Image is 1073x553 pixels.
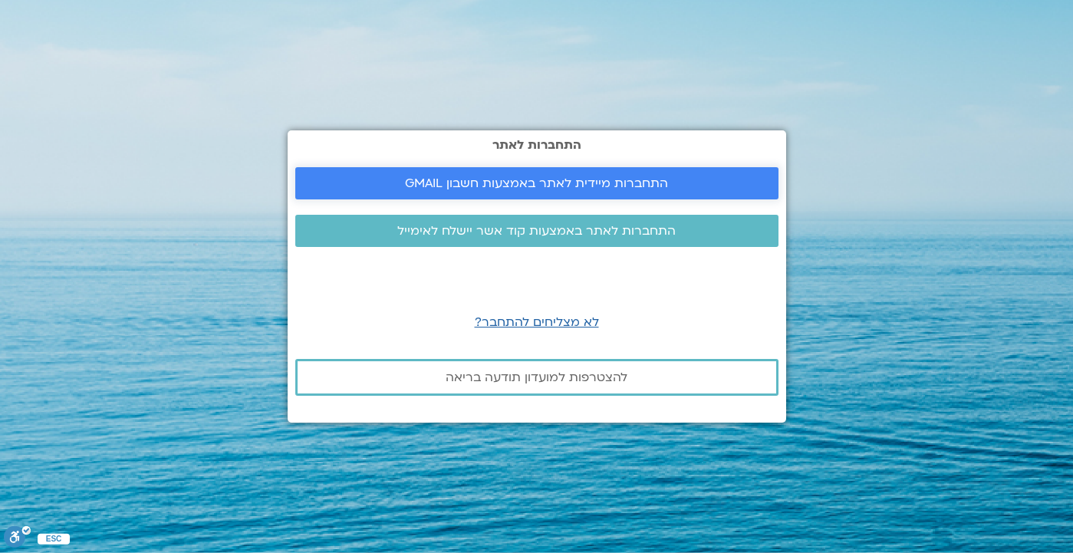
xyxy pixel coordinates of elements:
[295,215,778,247] a: התחברות לאתר באמצעות קוד אשר יישלח לאימייל
[295,138,778,152] h2: התחברות לאתר
[446,370,627,384] span: להצטרפות למועדון תודעה בריאה
[295,359,778,396] a: להצטרפות למועדון תודעה בריאה
[295,167,778,199] a: התחברות מיידית לאתר באמצעות חשבון GMAIL
[397,224,676,238] span: התחברות לאתר באמצעות קוד אשר יישלח לאימייל
[475,314,599,331] a: לא מצליחים להתחבר?
[405,176,668,190] span: התחברות מיידית לאתר באמצעות חשבון GMAIL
